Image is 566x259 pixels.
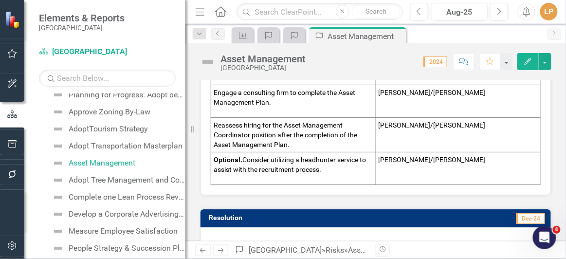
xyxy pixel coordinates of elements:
[69,193,185,202] div: Complete one Lean Process Review annually
[237,3,403,20] input: Search ClearPoint...
[50,121,148,137] a: AdoptTourism Strategy
[516,213,545,224] span: Dec-24
[52,174,64,186] img: Not Defined
[69,108,150,116] div: Approve Zoning By-Law
[235,245,368,256] div: » »
[540,3,558,20] button: LP
[69,125,148,133] div: AdoptTourism Strategy
[52,157,64,169] img: Not Defined
[16,16,23,23] img: logo_orange.svg
[50,104,150,120] a: Approve Zoning By-Law
[379,156,486,164] span: [PERSON_NAME]/[PERSON_NAME]
[50,172,185,188] a: Adopt Tree Management and Conservation Plan
[553,226,561,234] span: 4
[52,123,64,135] img: Not Defined
[52,140,64,152] img: Not Defined
[533,226,556,249] iframe: Intercom live chat
[214,121,357,148] span: Reassess hiring for the Asset Management Coordinator position after the completion of the Asset M...
[52,89,64,101] img: Not Defined
[50,87,185,103] a: Planning for Progress: Adopt development guidelines and supporting documentation
[50,240,185,256] a: People Strategy & Succession Plan
[249,245,322,255] a: [GEOGRAPHIC_DATA]
[69,159,135,167] div: Asset Management
[26,56,34,64] img: tab_domain_overview_orange.svg
[16,25,23,33] img: website_grey.svg
[220,54,306,64] div: Asset Management
[25,25,107,33] div: Domain: [DOMAIN_NAME]
[50,206,185,222] a: Develop a Corporate Advertising Policy
[97,56,105,64] img: tab_keywords_by_traffic_grey.svg
[50,155,135,171] a: Asset Management
[4,10,23,29] img: ClearPoint Strategy
[435,6,484,18] div: Aug-25
[200,54,216,70] img: Not Defined
[352,5,401,18] button: Search
[37,57,87,64] div: Domain Overview
[69,210,185,219] div: Develop a Corporate Advertising Policy
[50,223,178,239] a: Measure Employee Satisfaction
[69,227,178,236] div: Measure Employee Satisfaction
[328,30,404,42] div: Asset Management
[50,189,185,205] a: Complete one Lean Process Review annually
[50,138,183,154] a: Adopt Transportation Masterplan
[431,3,488,20] button: Aug-25
[69,91,185,99] div: Planning for Progress: Adopt development guidelines and supporting documentation
[209,214,388,222] h3: Resolution
[39,70,176,87] input: Search Below...
[39,12,125,24] span: Elements & Reports
[108,57,164,64] div: Keywords by Traffic
[27,16,48,23] div: v 4.0.25
[379,89,486,96] span: [PERSON_NAME]/[PERSON_NAME]
[52,208,64,220] img: Not Defined
[220,64,306,72] div: [GEOGRAPHIC_DATA]
[214,156,366,173] span: Consider utilizing a headhunter service to assist with the recruitment process.
[52,225,64,237] img: Not Defined
[52,191,64,203] img: Not Defined
[326,245,345,255] a: Risks
[379,121,486,129] span: [PERSON_NAME]/[PERSON_NAME]
[214,89,355,106] span: Engage a consulting firm to complete the Asset Management Plan.
[52,242,64,254] img: Not Defined
[69,142,183,150] div: Adopt Transportation Masterplan
[69,244,185,253] div: People Strategy & Succession Plan
[39,24,125,32] small: [GEOGRAPHIC_DATA]
[52,106,64,118] img: Not Defined
[214,156,242,164] strong: Optional.
[423,56,447,67] span: 2024
[69,176,185,185] div: Adopt Tree Management and Conservation Plan
[365,7,386,15] span: Search
[348,245,415,255] div: Asset Management
[39,46,161,57] a: [GEOGRAPHIC_DATA]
